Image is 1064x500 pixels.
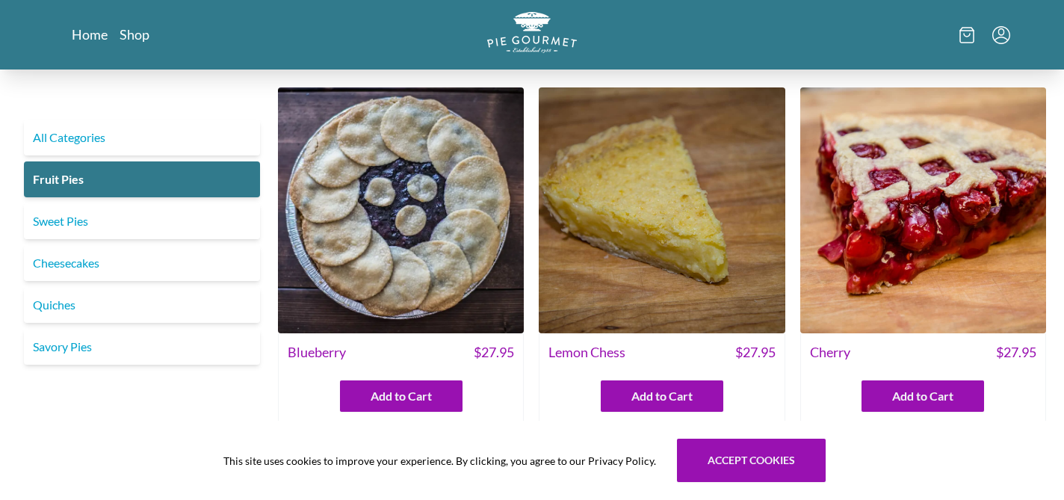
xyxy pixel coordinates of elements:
span: $ 27.95 [996,342,1036,362]
span: Add to Cart [631,387,693,405]
span: Blueberry [288,342,346,362]
span: Lemon Chess [548,342,625,362]
a: Home [72,25,108,43]
a: Quiches [24,287,260,323]
img: logo [487,12,577,53]
img: Blueberry [278,87,524,333]
a: Fruit Pies [24,161,260,197]
a: Logo [487,12,577,58]
a: Sweet Pies [24,203,260,239]
button: Menu [992,26,1010,44]
img: Cherry [800,87,1046,333]
span: Cherry [810,342,850,362]
span: Add to Cart [371,387,432,405]
a: Shop [120,25,149,43]
span: $ 27.95 [735,342,776,362]
a: Savory Pies [24,329,260,365]
button: Add to Cart [340,380,463,412]
a: All Categories [24,120,260,155]
a: Cheesecakes [24,245,260,281]
span: This site uses cookies to improve your experience. By clicking, you agree to our Privacy Policy. [223,453,656,469]
img: Lemon Chess [539,87,785,333]
button: Accept cookies [677,439,826,482]
button: Add to Cart [601,380,723,412]
span: $ 27.95 [474,342,514,362]
button: Add to Cart [862,380,984,412]
span: Add to Cart [892,387,953,405]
